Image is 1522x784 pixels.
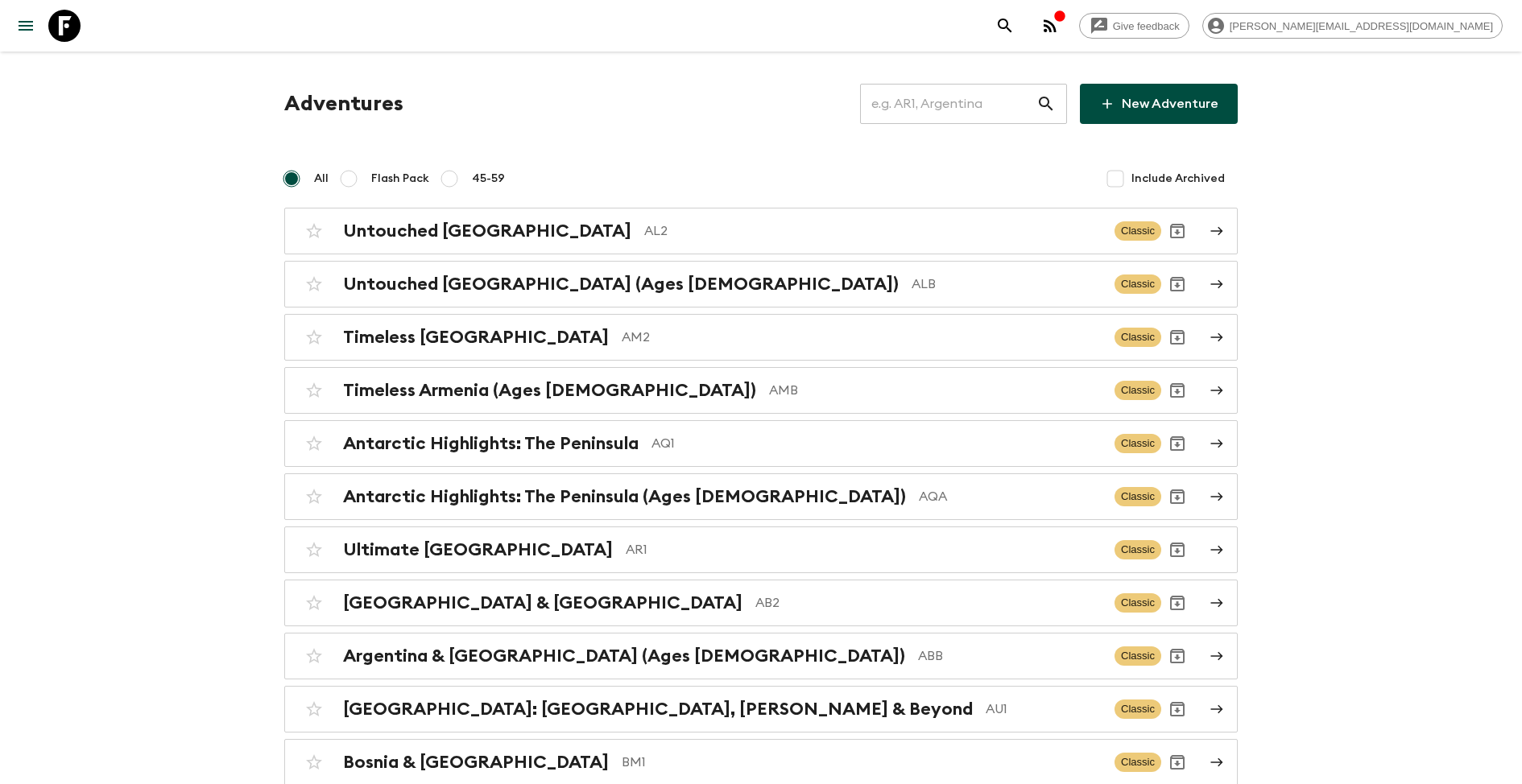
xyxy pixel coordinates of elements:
span: Classic [1115,274,1161,294]
p: AM2 [622,328,1102,347]
button: Archive [1161,481,1193,513]
h2: Antarctic Highlights: The Peninsula [343,433,639,454]
p: ALB [912,274,1102,294]
h2: Bosnia & [GEOGRAPHIC_DATA] [343,752,609,773]
button: Archive [1161,746,1193,778]
a: [GEOGRAPHIC_DATA]: [GEOGRAPHIC_DATA], [PERSON_NAME] & BeyondAU1ClassicArchive [284,686,1238,732]
a: [GEOGRAPHIC_DATA] & [GEOGRAPHIC_DATA]AB2ClassicArchive [284,580,1238,626]
p: ABB [918,646,1102,666]
span: Classic [1115,753,1161,772]
h1: Adventures [284,88,403,120]
p: AB2 [755,593,1102,613]
input: e.g. AR1, Argentina [860,81,1036,126]
a: Untouched [GEOGRAPHIC_DATA] (Ages [DEMOGRAPHIC_DATA])ALBClassicArchive [284,261,1238,307]
button: Archive [1161,534,1193,566]
p: BM1 [622,753,1102,772]
h2: Antarctic Highlights: The Peninsula (Ages [DEMOGRAPHIC_DATA]) [343,486,906,507]
button: Archive [1161,587,1193,619]
a: Antarctic Highlights: The Peninsula (Ages [DEMOGRAPHIC_DATA])AQAClassicArchive [284,473,1238,520]
button: search adventures [989,10,1021,42]
span: 45-59 [472,171,505,187]
h2: Untouched [GEOGRAPHIC_DATA] (Ages [DEMOGRAPHIC_DATA]) [343,274,899,295]
span: Flash Pack [371,171,429,187]
button: Archive [1161,693,1193,725]
p: AQ1 [651,434,1102,453]
h2: Untouched [GEOGRAPHIC_DATA] [343,221,631,241]
span: [PERSON_NAME][EMAIL_ADDRESS][DOMAIN_NAME] [1221,20,1502,32]
p: AL2 [644,221,1102,241]
a: Argentina & [GEOGRAPHIC_DATA] (Ages [DEMOGRAPHIC_DATA])ABBClassicArchive [284,633,1238,679]
span: Classic [1115,434,1161,453]
a: Timeless Armenia (Ages [DEMOGRAPHIC_DATA])AMBClassicArchive [284,367,1238,414]
p: AU1 [986,699,1102,719]
h2: [GEOGRAPHIC_DATA]: [GEOGRAPHIC_DATA], [PERSON_NAME] & Beyond [343,699,973,720]
h2: Timeless Armenia (Ages [DEMOGRAPHIC_DATA]) [343,380,756,401]
p: AQA [919,487,1102,506]
button: Archive [1161,321,1193,353]
span: Classic [1115,593,1161,613]
button: Archive [1161,268,1193,300]
a: New Adventure [1080,84,1238,124]
h2: Timeless [GEOGRAPHIC_DATA] [343,327,609,348]
span: Classic [1115,221,1161,241]
a: Ultimate [GEOGRAPHIC_DATA]AR1ClassicArchive [284,526,1238,573]
a: Untouched [GEOGRAPHIC_DATA]AL2ClassicArchive [284,208,1238,254]
span: Classic [1115,381,1161,400]
span: Classic [1115,646,1161,666]
p: AR1 [626,540,1102,559]
div: [PERSON_NAME][EMAIL_ADDRESS][DOMAIN_NAME] [1202,13,1503,39]
button: menu [10,10,42,42]
button: Archive [1161,374,1193,406]
h2: Ultimate [GEOGRAPHIC_DATA] [343,539,613,560]
span: Classic [1115,699,1161,719]
button: Archive [1161,215,1193,247]
a: Timeless [GEOGRAPHIC_DATA]AM2ClassicArchive [284,314,1238,361]
a: Antarctic Highlights: The PeninsulaAQ1ClassicArchive [284,420,1238,467]
span: Include Archived [1131,171,1225,187]
span: Classic [1115,328,1161,347]
h2: Argentina & [GEOGRAPHIC_DATA] (Ages [DEMOGRAPHIC_DATA]) [343,646,905,666]
span: All [314,171,329,187]
span: Classic [1115,540,1161,559]
button: Archive [1161,427,1193,460]
a: Give feedback [1079,13,1189,39]
span: Give feedback [1104,20,1189,32]
span: Classic [1115,487,1161,506]
p: AMB [769,381,1102,400]
button: Archive [1161,640,1193,672]
h2: [GEOGRAPHIC_DATA] & [GEOGRAPHIC_DATA] [343,592,742,613]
